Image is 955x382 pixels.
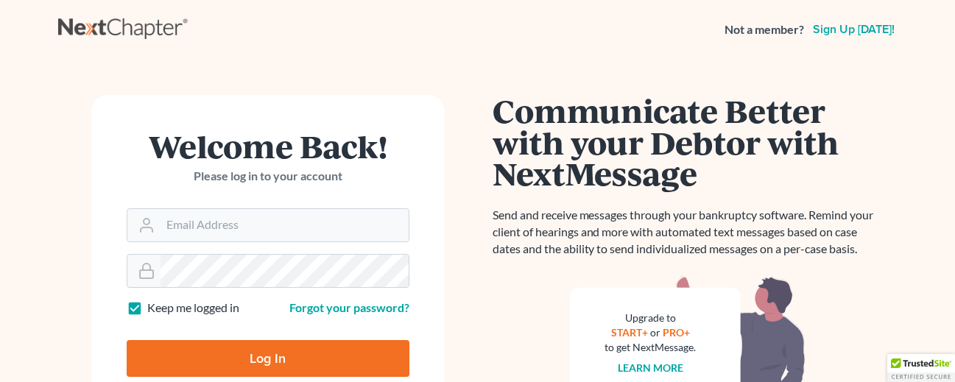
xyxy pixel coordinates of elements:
span: or [650,326,660,339]
label: Keep me logged in [147,300,239,316]
a: Sign up [DATE]! [810,24,898,35]
input: Email Address [161,209,409,241]
a: START+ [611,326,648,339]
a: Learn more [618,361,683,374]
div: to get NextMessage. [605,340,697,355]
h1: Communicate Better with your Debtor with NextMessage [493,95,883,189]
input: Log In [127,340,409,377]
p: Please log in to your account [127,168,409,185]
a: Forgot your password? [289,300,409,314]
div: Upgrade to [605,311,697,325]
p: Send and receive messages through your bankruptcy software. Remind your client of hearings and mo... [493,207,883,258]
a: PRO+ [663,326,690,339]
h1: Welcome Back! [127,130,409,162]
div: TrustedSite Certified [887,354,955,382]
strong: Not a member? [725,21,804,38]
